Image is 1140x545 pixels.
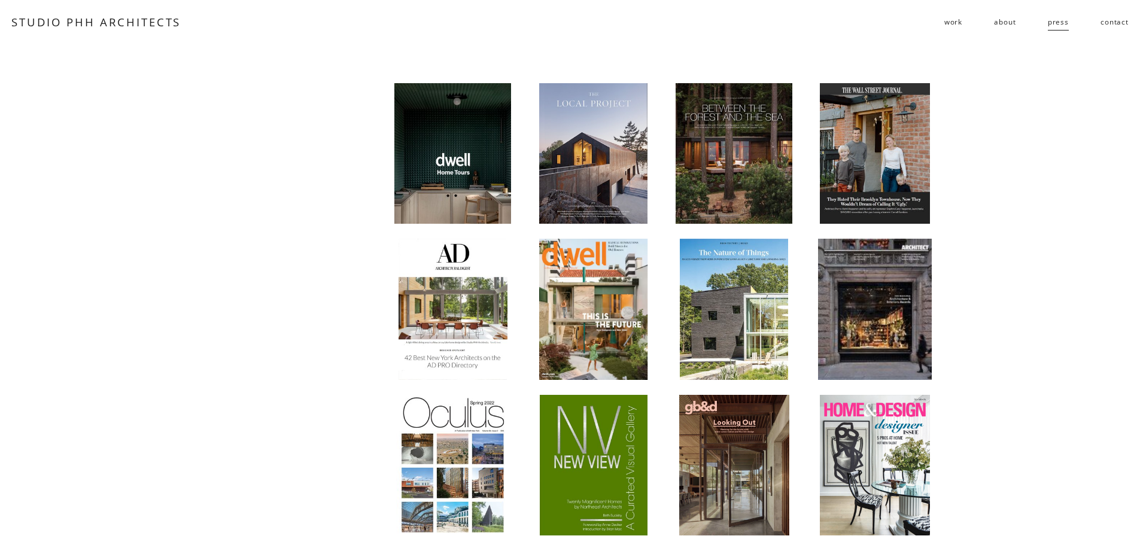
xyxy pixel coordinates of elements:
a: STUDIO PHH ARCHITECTS [11,14,181,29]
a: folder dropdown [944,13,962,32]
a: contact [1101,13,1129,32]
a: about [994,13,1016,32]
span: work [944,13,962,31]
a: press [1048,13,1069,32]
